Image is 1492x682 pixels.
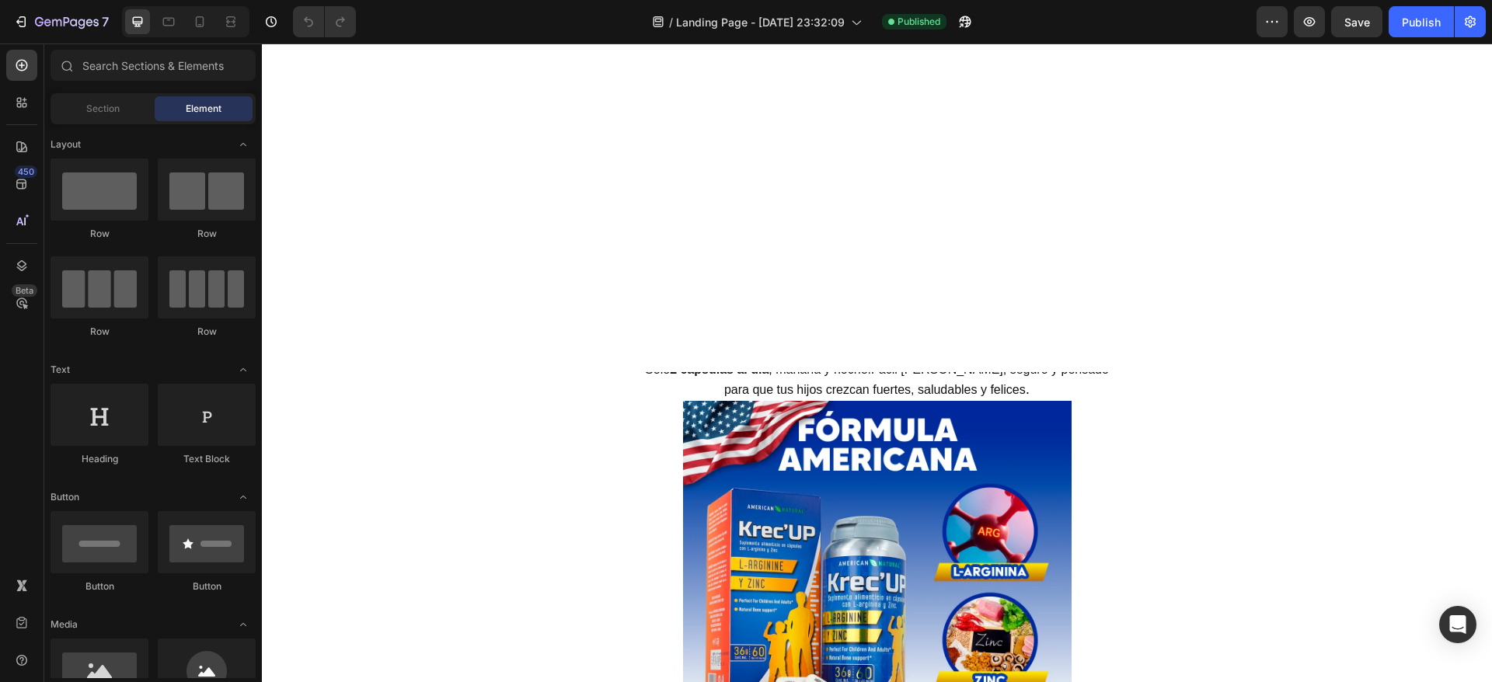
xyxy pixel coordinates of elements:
span: Toggle open [231,357,256,382]
button: Publish [1389,6,1454,37]
div: Heading [51,452,148,466]
div: Row [51,325,148,339]
div: Row [158,227,256,241]
div: Beta [12,284,37,297]
div: Undo/Redo [293,6,356,37]
span: Landing Page - [DATE] 23:32:09 [676,14,845,30]
button: Save [1331,6,1382,37]
span: Text [51,363,70,377]
iframe: Design area [262,43,1492,682]
p: 7 [102,12,109,31]
div: Button [51,579,148,593]
button: 7 [6,6,116,37]
input: Search Sections & Elements [51,50,256,81]
span: Media [51,618,78,632]
div: 450 [15,165,37,178]
span: / [669,14,673,30]
div: Open Intercom Messenger [1439,606,1476,643]
div: Row [51,227,148,241]
span: Published [898,15,940,29]
div: Publish [1402,14,1441,30]
img: gempages_584628076021810036-4c4a9741-4fbf-4ba7-b980-262ca9a6c377.webp [421,357,810,680]
span: Layout [51,137,81,151]
span: Button [51,490,79,504]
span: para que tus hijos crezcan fuertes, saludables y felices [462,339,764,353]
span: Toggle open [231,612,256,637]
span: Solo , mañana y noche.Fácil [PERSON_NAME], seguro y pensado [383,319,847,332]
div: Button [158,579,256,593]
span: Save [1344,16,1370,29]
span: Section [86,102,120,116]
span: Toggle open [231,132,256,157]
div: Row [158,325,256,339]
span: Element [186,102,221,116]
span: Toggle open [231,485,256,510]
strong: 2 cápsulas al día [408,319,507,332]
div: Text Block [158,452,256,466]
